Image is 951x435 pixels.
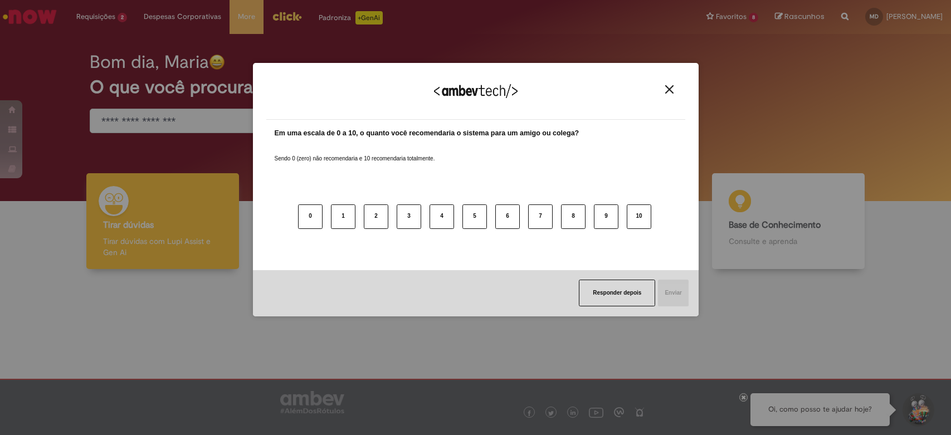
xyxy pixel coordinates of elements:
[495,204,520,229] button: 6
[275,128,579,139] label: Em uma escala de 0 a 10, o quanto você recomendaria o sistema para um amigo ou colega?
[528,204,553,229] button: 7
[627,204,651,229] button: 10
[275,141,435,163] label: Sendo 0 (zero) não recomendaria e 10 recomendaria totalmente.
[331,204,355,229] button: 1
[397,204,421,229] button: 3
[561,204,586,229] button: 8
[298,204,323,229] button: 0
[364,204,388,229] button: 2
[594,204,618,229] button: 9
[430,204,454,229] button: 4
[665,85,674,94] img: Close
[434,84,518,98] img: Logo Ambevtech
[662,85,677,94] button: Close
[579,280,655,306] button: Responder depois
[462,204,487,229] button: 5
